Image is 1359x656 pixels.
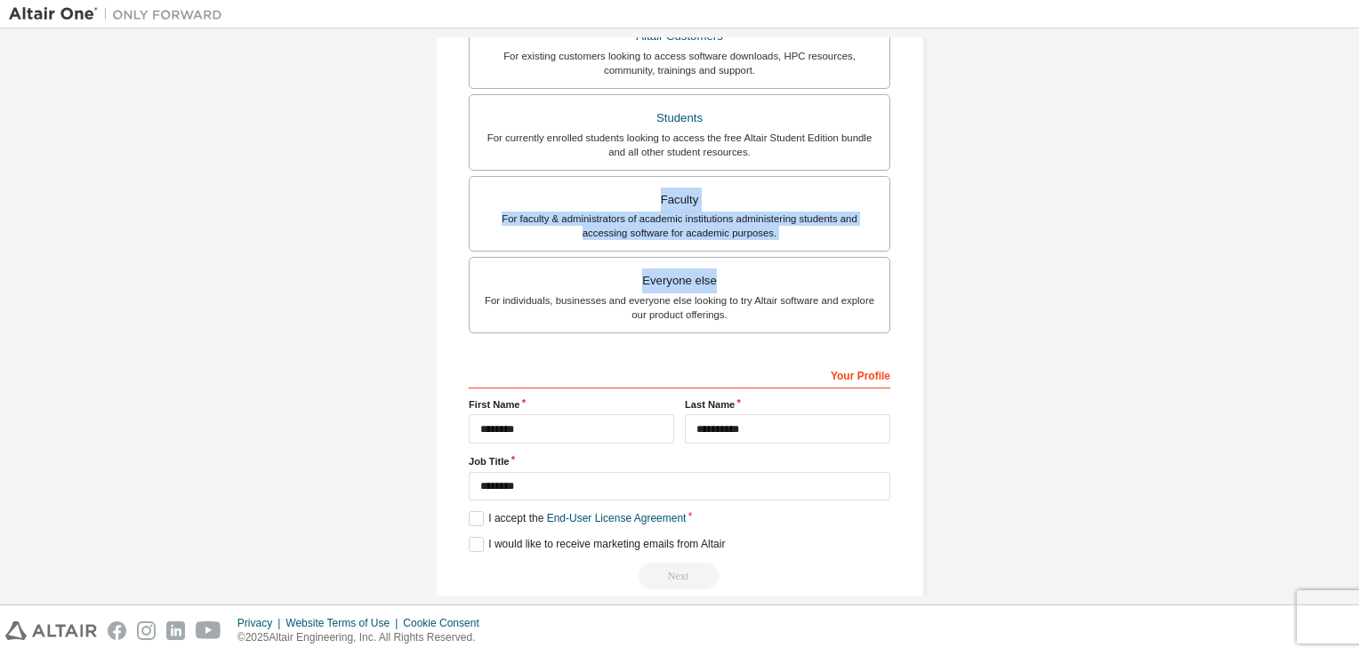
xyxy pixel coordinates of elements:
img: linkedin.svg [166,621,185,640]
div: Everyone else [480,268,879,293]
img: facebook.svg [108,621,126,640]
div: Students [480,106,879,131]
a: End-User License Agreement [547,512,687,524]
label: Last Name [685,397,890,412]
div: Privacy [237,616,285,630]
label: I accept the [469,511,686,526]
label: First Name [469,397,674,412]
p: © 2025 Altair Engineering, Inc. All Rights Reserved. [237,630,490,645]
img: instagram.svg [137,621,156,640]
div: Cookie Consent [403,616,489,630]
div: Faculty [480,188,879,212]
div: For individuals, businesses and everyone else looking to try Altair software and explore our prod... [480,293,879,322]
div: Website Terms of Use [285,616,403,630]
div: For existing customers looking to access software downloads, HPC resources, community, trainings ... [480,49,879,77]
img: altair_logo.svg [5,621,97,640]
label: I would like to receive marketing emails from Altair [469,537,725,552]
img: youtube.svg [196,621,221,640]
label: Job Title [469,454,890,468]
div: Select your account type to continue [469,563,890,589]
div: Your Profile [469,360,890,388]
img: Altair One [9,5,231,23]
div: For faculty & administrators of academic institutions administering students and accessing softwa... [480,212,879,240]
div: For currently enrolled students looking to access the free Altair Student Edition bundle and all ... [480,131,879,159]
